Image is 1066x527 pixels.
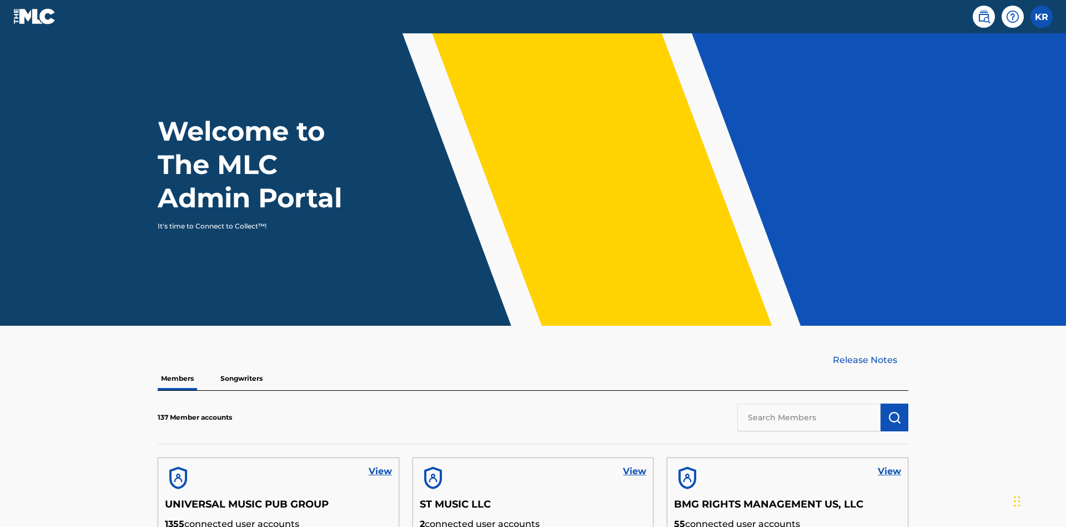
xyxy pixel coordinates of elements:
div: Drag [1014,485,1020,518]
div: Help [1002,6,1024,28]
a: Release Notes [833,354,908,367]
img: help [1006,10,1019,23]
a: View [623,465,646,478]
img: account [420,465,446,491]
img: account [674,465,701,491]
img: account [165,465,192,491]
h5: BMG RIGHTS MANAGEMENT US, LLC [674,498,901,518]
div: User Menu [1030,6,1053,28]
p: Songwriters [217,367,266,390]
input: Search Members [737,404,881,431]
a: View [878,465,901,478]
a: View [369,465,392,478]
a: Public Search [973,6,995,28]
iframe: Chat Widget [1010,474,1066,527]
h5: ST MUSIC LLC [420,498,647,518]
h5: UNIVERSAL MUSIC PUB GROUP [165,498,392,518]
img: search [977,10,990,23]
iframe: Resource Center [1035,346,1066,440]
p: 137 Member accounts [158,412,232,422]
p: It's time to Connect to Collect™! [158,221,350,231]
h1: Welcome to The MLC Admin Portal [158,115,365,215]
img: MLC Logo [13,8,56,24]
img: Search Works [888,411,901,424]
p: Members [158,367,197,390]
